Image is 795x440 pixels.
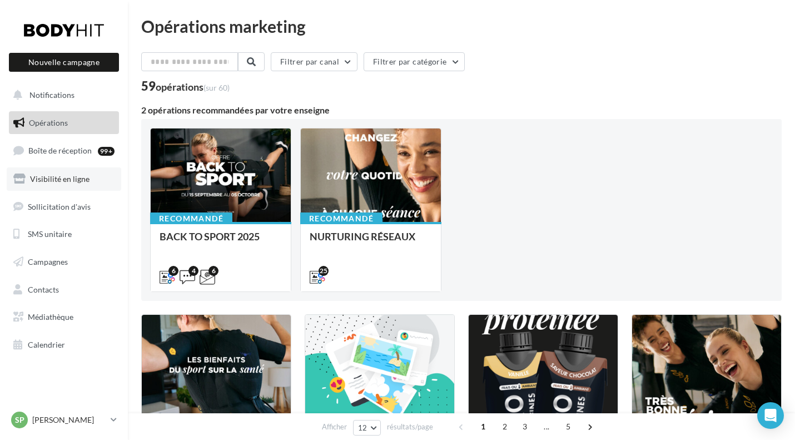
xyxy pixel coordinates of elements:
a: SP [PERSON_NAME] [9,409,119,431]
button: Filtrer par canal [271,52,357,71]
a: SMS unitaire [7,223,121,246]
span: ... [538,418,555,436]
div: 59 [141,80,230,92]
span: 5 [559,418,577,436]
span: Campagnes [28,257,68,266]
div: opérations [156,82,230,92]
span: 2 [496,418,514,436]
div: Open Intercom Messenger [757,402,784,429]
span: Boîte de réception [28,146,92,155]
span: Notifications [29,90,74,100]
div: Recommandé [300,212,382,225]
p: [PERSON_NAME] [32,414,106,426]
a: Opérations [7,111,121,135]
a: Visibilité en ligne [7,167,121,191]
span: Calendrier [28,340,65,349]
span: Afficher [322,422,347,432]
button: Filtrer par catégorie [364,52,465,71]
span: Sollicitation d'avis [28,201,91,211]
div: BACK TO SPORT 2025 [160,231,282,253]
span: 12 [358,423,367,432]
a: Contacts [7,278,121,301]
span: (sur 60) [203,83,230,92]
a: Médiathèque [7,305,121,329]
button: Nouvelle campagne [9,53,119,72]
div: NURTURING RÉSEAUX [310,231,432,253]
a: Campagnes [7,250,121,274]
span: Contacts [28,285,59,294]
div: 6 [208,266,218,276]
div: 6 [168,266,178,276]
span: SP [15,414,24,426]
div: Recommandé [150,212,232,225]
div: 99+ [98,147,115,156]
div: 2 opérations recommandées par votre enseigne [141,106,782,115]
a: Sollicitation d'avis [7,195,121,219]
span: Médiathèque [28,312,73,322]
span: Opérations [29,118,68,127]
span: Visibilité en ligne [30,174,90,184]
a: Calendrier [7,333,121,357]
button: 12 [353,420,381,436]
span: SMS unitaire [28,229,72,239]
span: résultats/page [387,422,433,432]
div: 4 [188,266,198,276]
button: Notifications [7,83,117,107]
span: 1 [474,418,492,436]
div: Opérations marketing [141,18,782,34]
a: Boîte de réception99+ [7,139,121,162]
div: 25 [319,266,329,276]
span: 3 [516,418,534,436]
